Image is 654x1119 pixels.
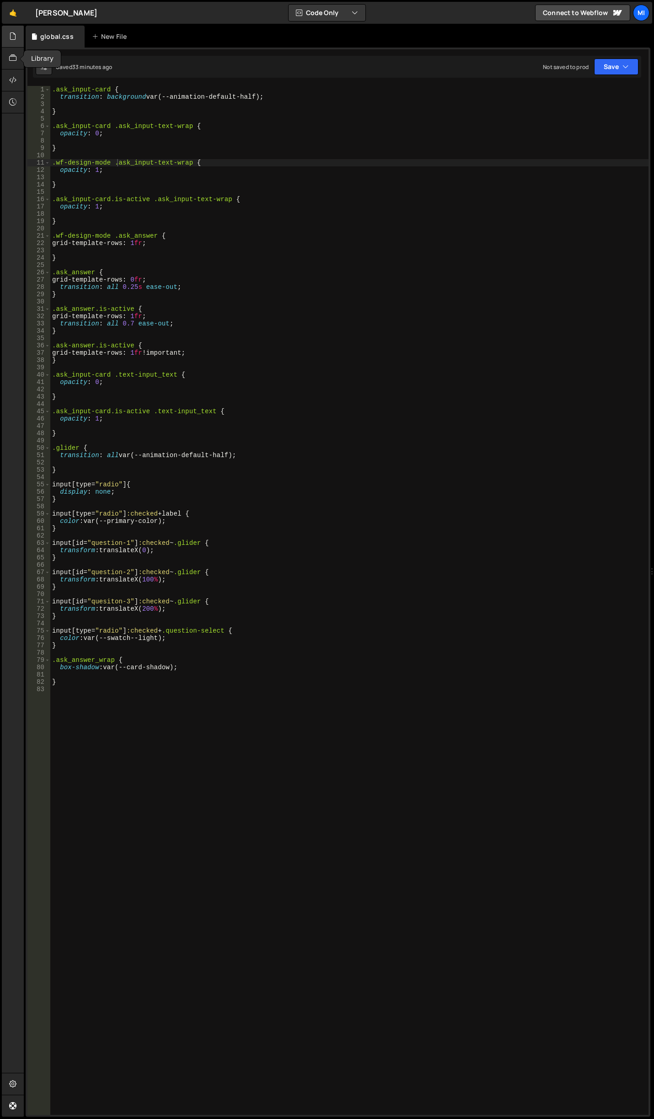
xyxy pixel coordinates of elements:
div: 9 [27,144,50,152]
div: 36 [27,342,50,349]
div: 58 [27,503,50,510]
div: 35 [27,335,50,342]
div: 79 [27,656,50,664]
div: 6 [27,123,50,130]
div: 76 [27,634,50,642]
div: 62 [27,532,50,539]
div: 44 [27,400,50,408]
div: 43 [27,393,50,400]
div: 19 [27,218,50,225]
div: 40 [27,371,50,378]
div: [PERSON_NAME] [35,7,97,18]
a: Connect to Webflow [535,5,630,21]
div: 56 [27,488,50,496]
div: 57 [27,496,50,503]
div: 39 [27,364,50,371]
div: 18 [27,210,50,218]
div: 65 [27,554,50,561]
div: 10 [27,152,50,159]
div: 14 [27,181,50,188]
div: 34 [27,327,50,335]
div: 5 [27,115,50,123]
div: 68 [27,576,50,583]
div: 38 [27,357,50,364]
button: Code Only [289,5,365,21]
div: 28 [27,283,50,291]
div: 46 [27,415,50,422]
div: Not saved to prod [543,63,589,71]
div: 82 [27,678,50,686]
div: 61 [27,525,50,532]
div: global.css [40,32,74,41]
div: 55 [27,481,50,488]
div: 75 [27,627,50,634]
div: 4 [27,108,50,115]
div: 21 [27,232,50,240]
div: 69 [27,583,50,591]
div: 64 [27,547,50,554]
div: 70 [27,591,50,598]
div: 42 [27,386,50,393]
div: 52 [27,459,50,466]
div: 23 [27,247,50,254]
div: 33 [27,320,50,327]
div: 22 [27,240,50,247]
div: 47 [27,422,50,430]
div: Saved [56,63,112,71]
a: Mi [633,5,649,21]
div: 48 [27,430,50,437]
div: 45 [27,408,50,415]
button: Save [594,59,638,75]
div: 59 [27,510,50,517]
div: 12 [27,166,50,174]
div: 2 [27,93,50,101]
div: 78 [27,649,50,656]
div: 11 [27,159,50,166]
div: 73 [27,613,50,620]
div: New File [92,32,130,41]
div: 49 [27,437,50,444]
div: 53 [27,466,50,474]
div: 77 [27,642,50,649]
div: 13 [27,174,50,181]
div: 24 [27,254,50,261]
div: 72 [27,605,50,613]
div: 3 [27,101,50,108]
div: 30 [27,298,50,305]
div: 37 [27,349,50,357]
div: 60 [27,517,50,525]
div: 33 minutes ago [72,63,112,71]
div: 81 [27,671,50,678]
a: 🤙 [2,2,24,24]
div: 54 [27,474,50,481]
div: 7 [27,130,50,137]
div: 63 [27,539,50,547]
div: 83 [27,686,50,693]
div: 15 [27,188,50,196]
div: 66 [27,561,50,569]
div: 50 [27,444,50,452]
div: 29 [27,291,50,298]
div: 27 [27,276,50,283]
div: 25 [27,261,50,269]
div: 71 [27,598,50,605]
div: 1 [27,86,50,93]
div: 8 [27,137,50,144]
div: 41 [27,378,50,386]
div: 32 [27,313,50,320]
div: 74 [27,620,50,627]
div: 20 [27,225,50,232]
div: 31 [27,305,50,313]
div: 67 [27,569,50,576]
div: 26 [27,269,50,276]
div: 16 [27,196,50,203]
div: 80 [27,664,50,671]
div: 51 [27,452,50,459]
div: 17 [27,203,50,210]
div: Library [24,50,61,67]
